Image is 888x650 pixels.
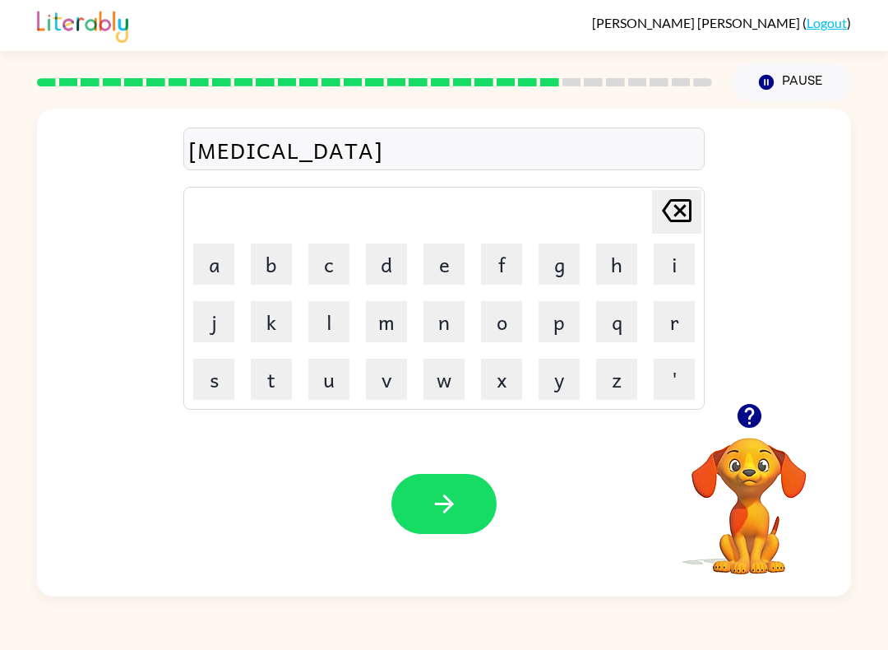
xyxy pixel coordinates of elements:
[193,359,234,400] button: s
[807,15,847,30] a: Logout
[481,359,522,400] button: x
[251,244,292,285] button: b
[539,301,580,342] button: p
[654,244,695,285] button: i
[539,359,580,400] button: y
[592,15,802,30] span: [PERSON_NAME] [PERSON_NAME]
[654,359,695,400] button: '
[193,301,234,342] button: j
[596,244,637,285] button: h
[308,359,349,400] button: u
[37,7,128,43] img: Literably
[596,359,637,400] button: z
[423,244,465,285] button: e
[193,244,234,285] button: a
[481,244,522,285] button: f
[188,132,700,167] div: [MEDICAL_DATA]
[366,244,407,285] button: d
[251,359,292,400] button: t
[539,244,580,285] button: g
[423,359,465,400] button: w
[366,301,407,342] button: m
[308,244,349,285] button: c
[366,359,407,400] button: v
[423,301,465,342] button: n
[481,301,522,342] button: o
[592,15,851,30] div: ( )
[654,301,695,342] button: r
[596,301,637,342] button: q
[732,63,851,101] button: Pause
[667,412,831,577] video: Your browser must support playing .mp4 files to use Literably. Please try using another browser.
[251,301,292,342] button: k
[308,301,349,342] button: l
